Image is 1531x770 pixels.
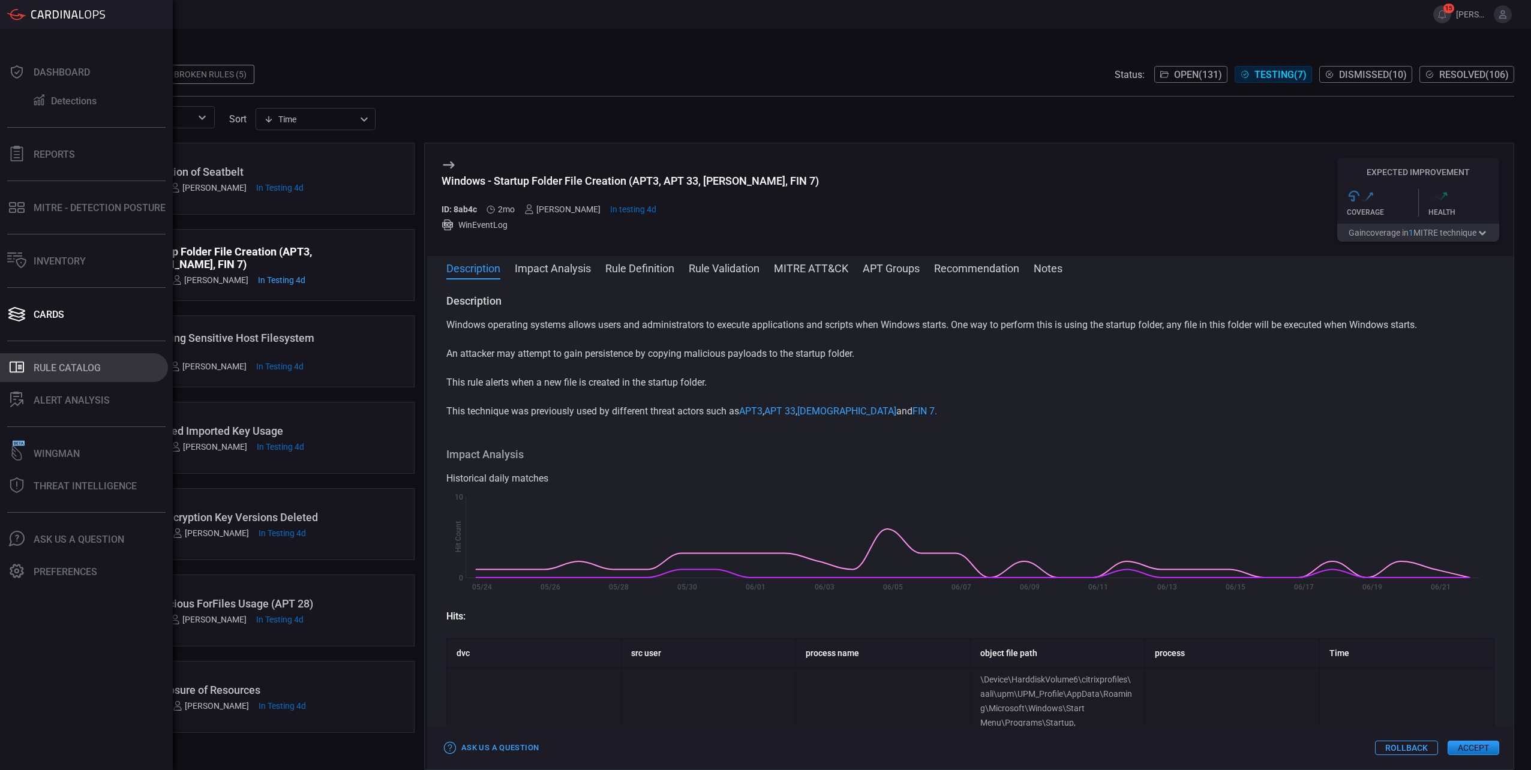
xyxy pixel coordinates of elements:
text: 05/26 [541,583,560,591]
div: GCP - Public Exposure of Resources [89,684,328,696]
button: MITRE ATT&CK [774,260,848,275]
h3: Description [446,294,1494,308]
div: Time [264,113,356,125]
div: GCP - Unauthorized Imported Key Usage [89,425,328,437]
text: 06/13 [1157,583,1177,591]
span: Open ( 131 ) [1174,69,1222,80]
button: Notes [1034,260,1062,275]
button: Open(131) [1154,66,1227,83]
a: APT 33 [764,405,795,417]
div: [PERSON_NAME] [170,362,247,371]
div: Broken Rules (5) [167,65,254,84]
h5: ID: 8ab4c [442,204,477,214]
span: Aug 11, 2025 6:17 PM [610,204,656,214]
div: Ask Us A Question [34,534,124,545]
div: Health [1428,208,1500,216]
label: sort [229,113,247,125]
button: Dismissed(10) [1319,66,1412,83]
strong: src user [631,648,661,658]
button: Open [194,109,211,126]
button: Description [446,260,500,275]
div: Dashboard [34,67,90,78]
span: Testing ( 7 ) [1254,69,1307,80]
div: [PERSON_NAME] [524,204,601,214]
div: Threat Intelligence [34,480,137,492]
strong: process name [806,648,859,658]
button: Gaincoverage in1MITRE technique [1337,224,1499,242]
span: Aug 11, 2025 6:45 PM [256,615,304,624]
text: Hit Count [454,522,463,553]
div: Reports [34,149,75,160]
p: Windows operating systems allows users and administrators to execute applications and scripts whe... [446,318,1494,332]
div: Rule Catalog [34,362,101,374]
strong: dvc [457,648,470,658]
div: Windows - Detection of Seatbelt [89,166,328,178]
p: An attacker may attempt to gain persistence by copying malicious payloads to the startup folder. [446,347,1494,361]
div: Cards [34,309,64,320]
button: Rule Definition [605,260,674,275]
span: 1 [1409,228,1413,237]
text: 06/03 [815,583,834,591]
a: [DEMOGRAPHIC_DATA] [797,405,896,417]
button: Rollback [1375,741,1438,755]
button: Resolved(106) [1419,66,1514,83]
text: 06/11 [1088,583,1108,591]
div: Wingman [34,448,80,459]
div: Preferences [34,566,97,577]
button: Rule Validation [689,260,760,275]
p: This rule alerts when a new file is created in the startup folder. [446,375,1494,390]
span: Aug 11, 2025 6:17 PM [258,275,305,285]
text: 06/07 [951,583,971,591]
div: Historical daily matches [446,471,1494,486]
div: Windows - Suspicious ForFiles Usage (APT 28) [89,597,328,610]
div: [PERSON_NAME] [173,701,249,711]
text: 06/09 [1020,583,1040,591]
span: Aug 11, 2025 8:59 PM [259,701,306,711]
button: Testing(7) [1235,66,1312,83]
button: APT Groups [863,260,920,275]
span: Jun 25, 2025 6:18 AM [498,204,515,214]
strong: Hits: [446,610,466,622]
div: GCP - Multiple Encryption Key Versions Deleted [89,511,328,524]
span: Status: [1115,69,1145,80]
div: WinEventLog [442,219,819,231]
a: APT3 [739,405,763,417]
span: Aug 11, 2025 6:19 PM [256,183,304,192]
strong: object file path [980,648,1037,658]
div: Detections [51,95,97,107]
span: Dismissed ( 10 ) [1339,69,1407,80]
h5: Expected Improvement [1337,167,1499,177]
div: Windows - Startup Folder File Creation (APT3, APT 33, Confucius, FIN 7) [89,245,328,270]
text: 06/17 [1294,583,1314,591]
span: Aug 11, 2025 6:08 PM [256,362,304,371]
text: 06/19 [1362,583,1382,591]
button: 15 [1433,5,1451,23]
div: [PERSON_NAME] [171,442,247,452]
strong: process [1155,648,1185,658]
h3: Impact Analysis [446,447,1494,462]
div: [PERSON_NAME] [173,528,249,538]
span: 15 [1443,4,1454,13]
div: [PERSON_NAME] [170,183,247,192]
span: Resolved ( 106 ) [1439,69,1509,80]
div: MITRE - Detection Posture [34,202,166,213]
strong: Time [1329,648,1349,658]
text: 06/21 [1431,583,1451,591]
text: 06/05 [883,583,903,591]
a: FIN 7. [912,405,937,417]
div: Windows - Startup Folder File Creation (APT3, APT 33, Confucius, FIN 7) [442,175,819,187]
div: Inventory [34,255,86,267]
span: Aug 11, 2025 6:14 PM [257,442,304,452]
text: 0 [459,574,463,582]
text: 10 [455,493,463,501]
button: Accept [1448,741,1499,755]
div: [PERSON_NAME] [172,275,248,285]
span: Aug 11, 2025 6:12 PM [259,528,306,538]
button: Ask Us a Question [442,739,542,757]
text: 05/30 [677,583,697,591]
button: Recommendation [934,260,1019,275]
text: 06/15 [1226,583,1245,591]
text: 05/24 [472,583,492,591]
button: Impact Analysis [515,260,591,275]
div: GCP - Pod Mounting Sensitive Host Filesystem Paths [89,332,328,357]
